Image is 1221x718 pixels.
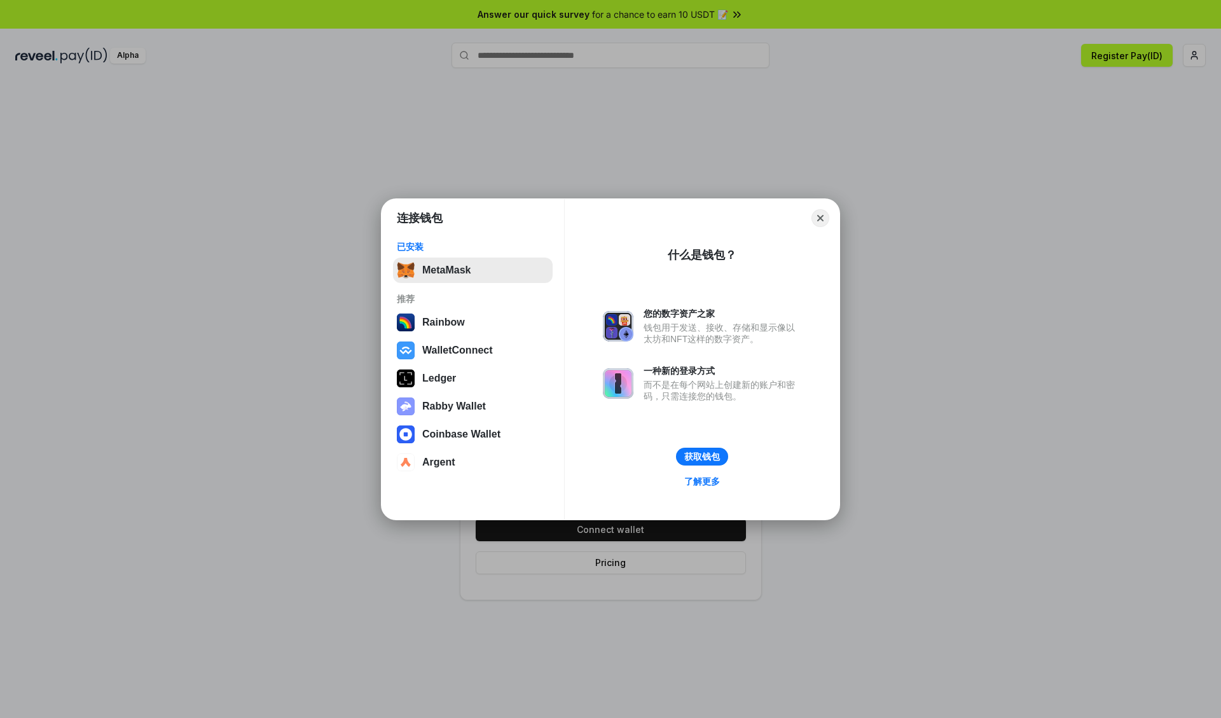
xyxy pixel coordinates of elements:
[393,422,553,447] button: Coinbase Wallet
[397,397,415,415] img: svg+xml,%3Csvg%20xmlns%3D%22http%3A%2F%2Fwww.w3.org%2F2000%2Fsvg%22%20fill%3D%22none%22%20viewBox...
[644,308,801,319] div: 您的数字资产之家
[397,261,415,279] img: svg+xml,%3Csvg%20fill%3D%22none%22%20height%3D%2233%22%20viewBox%3D%220%200%2035%2033%22%20width%...
[422,457,455,468] div: Argent
[397,369,415,387] img: svg+xml,%3Csvg%20xmlns%3D%22http%3A%2F%2Fwww.w3.org%2F2000%2Fsvg%22%20width%3D%2228%22%20height%3...
[676,448,728,466] button: 获取钱包
[422,317,465,328] div: Rainbow
[397,211,443,226] h1: 连接钱包
[397,342,415,359] img: svg+xml,%3Csvg%20width%3D%2228%22%20height%3D%2228%22%20viewBox%3D%220%200%2028%2028%22%20fill%3D...
[422,429,500,440] div: Coinbase Wallet
[644,365,801,376] div: 一种新的登录方式
[603,368,633,399] img: svg+xml,%3Csvg%20xmlns%3D%22http%3A%2F%2Fwww.w3.org%2F2000%2Fsvg%22%20fill%3D%22none%22%20viewBox...
[684,451,720,462] div: 获取钱包
[811,209,829,227] button: Close
[422,265,471,276] div: MetaMask
[644,379,801,402] div: 而不是在每个网站上创建新的账户和密码，只需连接您的钱包。
[644,322,801,345] div: 钱包用于发送、接收、存储和显示像以太坊和NFT这样的数字资产。
[397,314,415,331] img: svg+xml,%3Csvg%20width%3D%22120%22%20height%3D%22120%22%20viewBox%3D%220%200%20120%20120%22%20fil...
[684,476,720,487] div: 了解更多
[668,247,736,263] div: 什么是钱包？
[397,453,415,471] img: svg+xml,%3Csvg%20width%3D%2228%22%20height%3D%2228%22%20viewBox%3D%220%200%2028%2028%22%20fill%3D...
[397,241,549,252] div: 已安装
[397,293,549,305] div: 推荐
[393,394,553,419] button: Rabby Wallet
[422,345,493,356] div: WalletConnect
[422,373,456,384] div: Ledger
[393,366,553,391] button: Ledger
[603,311,633,342] img: svg+xml,%3Csvg%20xmlns%3D%22http%3A%2F%2Fwww.w3.org%2F2000%2Fsvg%22%20fill%3D%22none%22%20viewBox...
[393,310,553,335] button: Rainbow
[393,338,553,363] button: WalletConnect
[393,450,553,475] button: Argent
[422,401,486,412] div: Rabby Wallet
[397,425,415,443] img: svg+xml,%3Csvg%20width%3D%2228%22%20height%3D%2228%22%20viewBox%3D%220%200%2028%2028%22%20fill%3D...
[393,258,553,283] button: MetaMask
[677,473,728,490] a: 了解更多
